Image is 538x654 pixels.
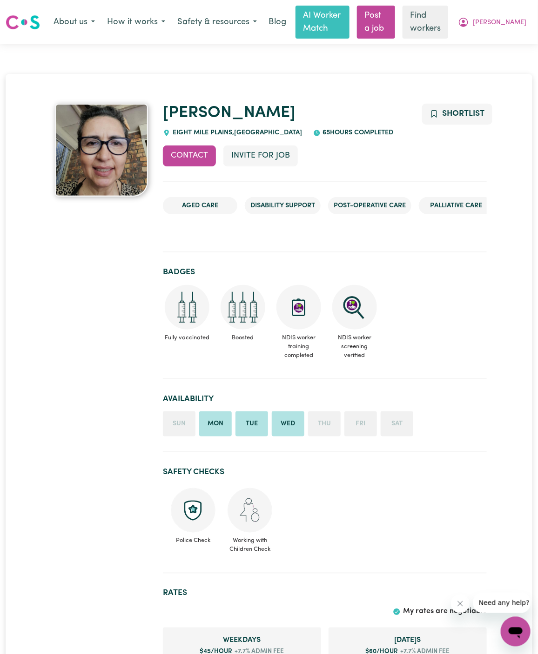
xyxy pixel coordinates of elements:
span: Working with Children Check [227,533,273,554]
span: NDIS worker training completed [275,330,323,364]
img: Care and support worker has received booster dose of COVID-19 vaccination [221,285,265,330]
img: Careseekers logo [6,14,40,31]
a: Careseekers logo [6,12,40,33]
img: Working with children check [228,488,272,533]
a: Find workers [403,6,448,39]
span: EIGHT MILE PLAINS , [GEOGRAPHIC_DATA] [170,129,302,136]
li: Unavailable on Saturday [381,411,413,436]
a: Ligia's profile picture' [51,104,152,197]
img: CS Academy: Introduction to NDIS Worker Training course completed [276,285,321,330]
span: Shortlist [442,110,484,118]
h2: Safety Checks [163,467,487,477]
button: Safety & resources [171,13,263,32]
a: Blog [263,12,292,33]
h2: Rates [163,588,487,598]
li: Available on Monday [199,411,232,436]
button: My Account [452,13,532,32]
h2: Availability [163,394,487,404]
button: About us [47,13,101,32]
img: NDIS Worker Screening Verified [332,285,377,330]
span: Fully vaccinated [163,330,211,346]
li: Palliative care [419,197,493,215]
span: Boosted [219,330,267,346]
span: Weekday rate [170,635,314,646]
button: Add to shortlist [422,104,492,124]
span: Police Check [170,533,216,545]
li: Aged Care [163,197,237,215]
li: Available on Wednesday [272,411,304,436]
h2: Badges [163,267,487,277]
li: Disability Support [245,197,321,215]
span: Saturday rate [336,635,479,646]
a: AI Worker Match [296,6,350,39]
li: Unavailable on Sunday [163,411,195,436]
button: Contact [163,145,216,166]
iframe: Message from company [473,593,531,613]
iframe: Button to launch messaging window [501,617,531,647]
span: NDIS worker screening verified [330,330,379,364]
li: Unavailable on Thursday [308,411,341,436]
button: Invite for Job [223,145,298,166]
img: Police check [171,488,215,533]
span: 65 hours completed [321,129,394,136]
li: Available on Tuesday [235,411,268,436]
a: Post a job [357,6,395,39]
button: How it works [101,13,171,32]
a: [PERSON_NAME] [163,105,296,121]
img: Care and support worker has received 2 doses of COVID-19 vaccine [165,285,209,330]
span: [PERSON_NAME] [473,18,526,28]
li: Post-operative care [328,197,411,215]
img: Ligia [55,104,148,197]
li: Unavailable on Friday [344,411,377,436]
iframe: Close message [451,595,470,613]
span: My rates are negotiable [403,608,487,615]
